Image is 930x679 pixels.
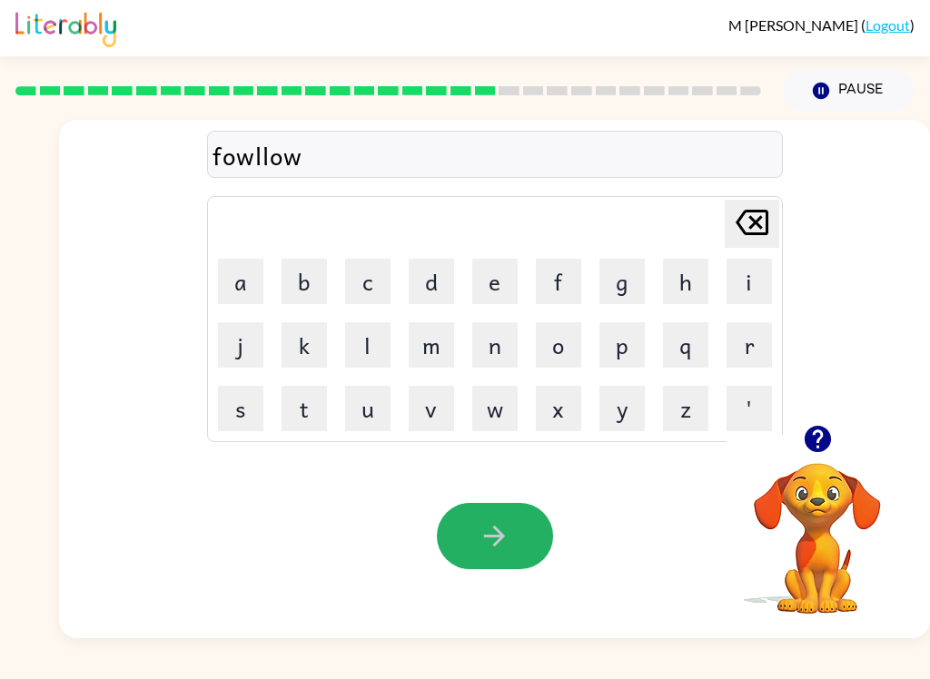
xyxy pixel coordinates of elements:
button: t [282,386,327,431]
button: s [218,386,263,431]
button: i [727,259,772,304]
button: e [472,259,518,304]
button: y [599,386,645,431]
button: b [282,259,327,304]
video: Your browser must support playing .mp4 files to use Literably. Please try using another browser. [727,435,908,616]
div: fowllow [213,136,777,174]
button: l [345,322,391,368]
button: p [599,322,645,368]
button: a [218,259,263,304]
a: Logout [866,16,910,34]
button: Pause [783,70,915,112]
div: ( ) [728,16,915,34]
button: r [727,322,772,368]
button: g [599,259,645,304]
button: u [345,386,391,431]
span: M [PERSON_NAME] [728,16,861,34]
button: n [472,322,518,368]
button: j [218,322,263,368]
button: q [663,322,708,368]
img: Literably [15,7,116,47]
button: f [536,259,581,304]
button: o [536,322,581,368]
button: h [663,259,708,304]
button: v [409,386,454,431]
button: c [345,259,391,304]
button: x [536,386,581,431]
button: d [409,259,454,304]
button: k [282,322,327,368]
button: ' [727,386,772,431]
button: w [472,386,518,431]
button: m [409,322,454,368]
button: z [663,386,708,431]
